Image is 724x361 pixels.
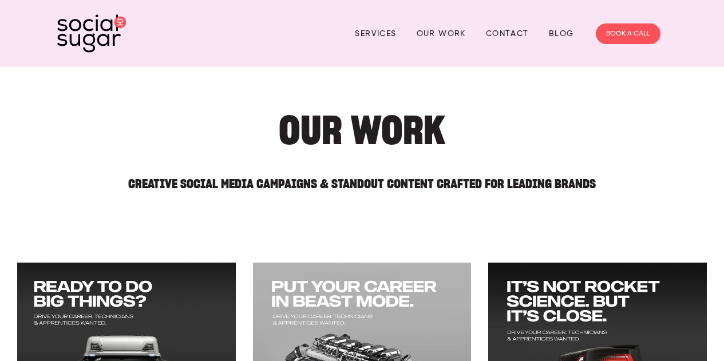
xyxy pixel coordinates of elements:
[596,23,660,44] a: BOOK A CALL
[549,25,574,42] a: Blog
[355,25,396,42] a: Services
[57,14,126,53] img: SocialSugar
[417,25,466,42] a: Our Work
[99,167,624,190] h2: Creative Social Media Campaigns & Standout Content Crafted for Leading Brands
[486,25,529,42] a: Contact
[99,113,624,148] h1: Our Work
